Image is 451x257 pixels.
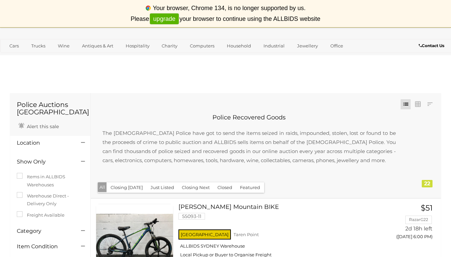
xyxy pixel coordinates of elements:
[17,192,84,208] label: Warehouse Direct - Delivery Only
[178,182,214,193] button: Closing Next
[96,114,403,121] h2: Police Recovered Goods
[422,180,433,187] div: 22
[236,182,264,193] button: Featured
[53,40,74,51] a: Wine
[326,40,347,51] a: Office
[17,211,65,219] label: Freight Available
[17,140,71,146] h4: Location
[259,40,289,51] a: Industrial
[222,40,255,51] a: Household
[421,203,433,213] span: $51
[96,122,403,172] p: The [DEMOGRAPHIC_DATA] Police have got to send the items seized in raids, impounded, stolen, lost...
[186,40,219,51] a: Computers
[147,182,178,193] button: Just Listed
[27,40,50,51] a: Trucks
[17,159,71,165] h4: Show Only
[31,51,88,63] a: [GEOGRAPHIC_DATA]
[213,182,236,193] button: Closed
[25,123,59,130] span: Alert this sale
[387,204,434,243] a: $51 RazarG22 2d 18h left ([DATE] 6:00 PM)
[17,228,71,234] h4: Category
[78,40,118,51] a: Antiques & Art
[150,13,179,25] a: upgrade
[17,244,71,250] h4: Item Condition
[5,40,23,51] a: Cars
[121,40,154,51] a: Hospitality
[419,42,446,49] a: Contact Us
[107,182,147,193] button: Closing [DATE]
[17,101,84,116] h1: Police Auctions [GEOGRAPHIC_DATA]
[419,43,444,48] b: Contact Us
[98,182,107,192] button: All
[17,121,60,131] a: Alert this sale
[293,40,322,51] a: Jewellery
[5,51,28,63] a: Sports
[17,173,84,189] label: Items in ALLBIDS Warehouses
[157,40,182,51] a: Charity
